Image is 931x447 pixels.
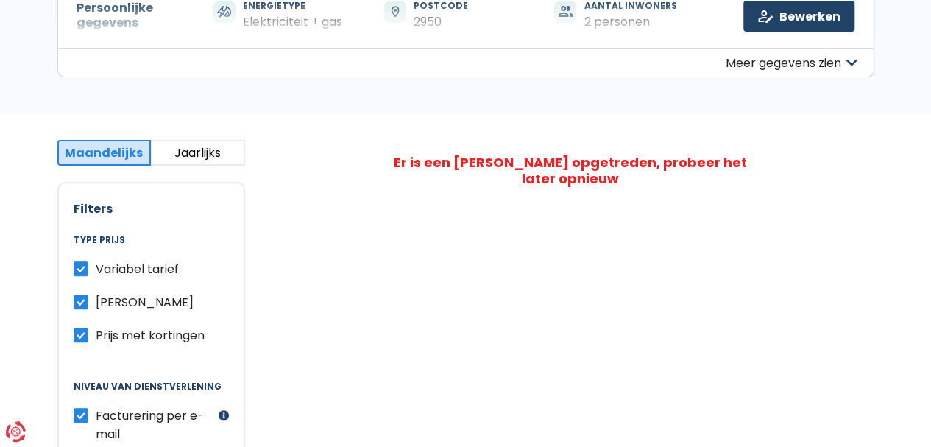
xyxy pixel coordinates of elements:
[57,48,874,77] button: Meer gegevens zien
[74,381,229,406] legend: Niveau van dienstverlening
[74,235,229,260] legend: Type prijs
[386,155,754,186] div: Er is een [PERSON_NAME] opgetreden, probeer het later opnieuw
[96,406,215,443] label: Facturering per e-mail
[96,327,205,344] span: Prijs met kortingen
[57,140,152,166] button: Maandelijks
[96,294,194,311] span: [PERSON_NAME]
[151,140,245,166] button: Jaarlijks
[74,202,229,216] h2: Filters
[743,1,854,32] a: Bewerken
[96,261,179,278] span: Variabel tarief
